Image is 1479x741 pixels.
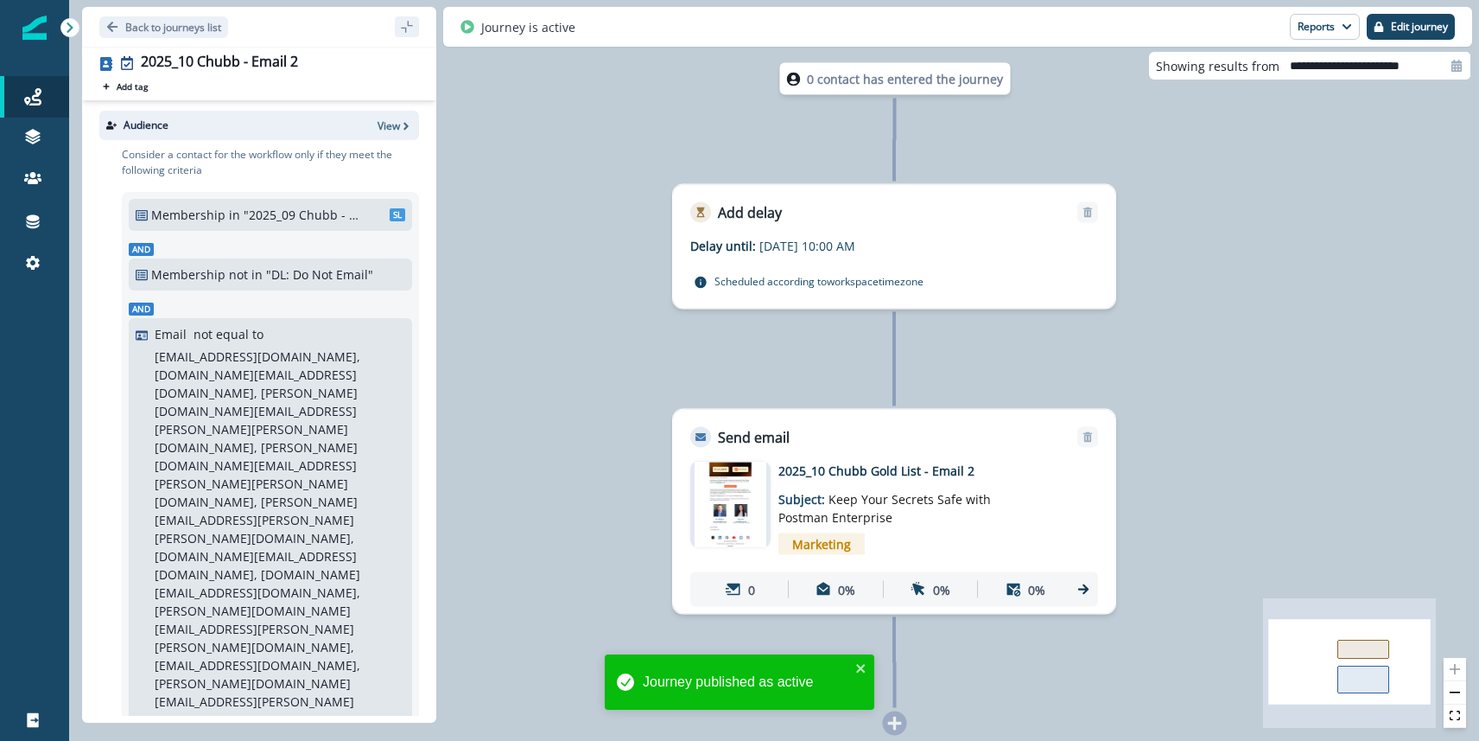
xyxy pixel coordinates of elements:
[1028,580,1045,598] p: 0%
[151,265,225,284] p: Membership
[855,661,867,675] button: close
[99,16,228,38] button: Go back
[124,118,168,133] p: Audience
[22,16,47,40] img: Inflection
[933,580,950,598] p: 0%
[229,265,263,284] p: not in
[378,118,412,133] button: View
[117,81,148,92] p: Add tag
[838,580,855,598] p: 0%
[151,206,225,224] p: Membership
[1391,21,1448,33] p: Edit journey
[1444,681,1466,705] button: zoom out
[718,427,790,448] p: Send email
[155,325,187,343] p: Email
[481,18,575,36] p: Journey is active
[229,206,240,224] p: in
[778,462,1055,480] p: 2025_10 Chubb Gold List - Email 2
[244,206,360,224] p: "2025_09 Chubb - Free Users - Email 1"
[125,20,221,35] p: Back to journeys list
[672,184,1116,310] div: Add delayRemoveDelay until:[DATE] 10:00 AMScheduled according toworkspacetimezone
[807,70,1003,88] p: 0 contact has entered the journey
[141,54,298,73] div: 2025_10 Chubb - Email 2
[99,80,151,93] button: Add tag
[759,237,975,255] p: [DATE] 10:00 AM
[714,272,924,290] p: Scheduled according to workspace timezone
[1444,705,1466,728] button: fit view
[390,208,405,221] span: SL
[1156,57,1279,75] p: Showing results from
[695,462,766,548] img: email asset unavailable
[748,580,755,598] p: 0
[729,63,1061,95] div: 0 contact has entered the journey
[122,147,419,178] p: Consider a contact for the workflow only if they meet the following criteria
[266,265,383,284] p: "DL: Do Not Email"
[378,118,400,133] p: View
[690,237,759,255] p: Delay until:
[194,325,263,343] p: not equal to
[672,409,1116,615] div: Send emailRemoveemail asset unavailable2025_10 Chubb Gold List - Email 2Subject: Keep Your Secret...
[778,491,991,526] span: Keep Your Secrets Safe with Postman Enterprise
[894,617,895,708] g: Edge from 09020f2b-b1e3-457d-a4c2-12ac2cf5300e to node-add-under-2cebed9b-328c-4691-b9f5-89c67e6e...
[778,533,865,555] span: Marketing
[718,202,782,223] p: Add delay
[643,672,850,693] div: Journey published as active
[129,243,154,256] span: And
[129,303,154,316] span: And
[1367,14,1455,40] button: Edit journey
[1290,14,1360,40] button: Reports
[395,16,419,37] button: sidebar collapse toggle
[778,480,994,527] p: Subject:
[894,99,895,182] g: Edge from node-dl-count to 37bf1ae2-c82b-4097-ba61-b5df1b9ec5e9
